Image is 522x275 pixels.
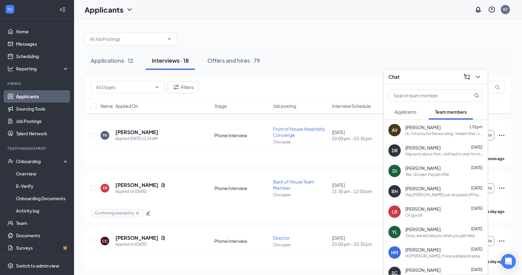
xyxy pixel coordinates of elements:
div: SR [102,185,107,191]
div: Onboarding [16,158,64,164]
svg: Document [161,235,166,240]
span: Back of House Team Member [273,179,314,191]
span: Name · Applied On [101,103,138,109]
h5: [PERSON_NAME] [115,235,158,241]
svg: Analysis [7,66,14,72]
span: edit [146,211,150,215]
input: Search team member [389,90,462,101]
svg: WorkstreamLogo [7,6,13,12]
svg: MagnifyingGlass [495,85,500,90]
p: Chicopee [273,242,328,247]
svg: ChevronDown [474,73,482,81]
div: Hey [PERSON_NAME] just dropped off my uniform I was told that apparently my last paycheck may not... [405,192,483,197]
div: Reporting [16,66,69,72]
span: [DATE] [471,267,483,272]
span: [PERSON_NAME] [405,145,441,151]
a: Documents [16,229,69,242]
button: ComposeMessage [462,72,472,82]
a: Applicants [16,90,69,103]
div: Open Intercom Messenger [501,254,516,269]
span: [PERSON_NAME] [405,206,441,212]
div: [DATE] [332,235,387,247]
svg: Notifications [474,6,482,13]
svg: Ellipses [498,132,505,139]
span: Stage [214,103,227,109]
span: Confirming availability [95,210,134,216]
div: Phone Interview [214,132,269,138]
span: 1:01pm [469,125,483,129]
a: E-Verify [16,180,69,192]
div: YL [392,229,397,235]
svg: ChevronDown [167,36,172,41]
button: Filter Filters [167,81,199,93]
a: SurveysCrown [16,242,69,254]
div: Yes, I accept the job offer [405,172,449,177]
a: Team [16,217,69,229]
a: Scheduling [16,50,69,62]
svg: Document [161,183,166,188]
h3: Chat [388,74,400,80]
svg: Cross [135,211,140,216]
p: Chicopee [273,139,328,145]
a: Messages [16,38,69,50]
svg: Collapse [60,6,66,13]
div: Hi, I'm sorry for the wording. I meant that i can go between those times to start the orientation... [405,131,483,136]
div: Applied on [DATE] [115,188,166,195]
span: Job posting [273,103,296,109]
a: Overview [16,167,69,180]
div: LB [392,209,397,215]
div: Applied on [DATE] [115,241,166,247]
h1: Applicants [85,4,123,15]
b: a day ago [487,259,504,264]
div: Phone Interview [214,238,269,244]
svg: QuestionInfo [488,6,495,13]
span: [DATE] [471,165,483,170]
div: [DATE] [332,182,387,194]
input: All Stages [96,84,152,91]
span: [PERSON_NAME] [405,226,441,232]
div: DR [392,147,398,154]
h5: [PERSON_NAME] [115,129,158,136]
div: Phone Interview [214,185,269,191]
div: Interviews · 18 [152,57,189,64]
span: [PERSON_NAME] [405,124,441,130]
span: Team members [435,109,467,115]
span: Interview Schedule [332,103,371,109]
div: Team Management [7,146,68,151]
input: All Job Postings [90,36,164,42]
div: AV [392,127,398,133]
span: 03:00 pm - 03:30 pm [332,135,387,142]
span: [DATE] [471,206,483,211]
svg: ChevronDown [155,85,159,90]
div: Applied [DATE] 12:34 AM [115,136,158,142]
span: [DATE] [471,226,483,231]
svg: Filter [172,83,180,91]
span: [PERSON_NAME] [405,185,441,192]
span: [DATE] [471,247,483,252]
svg: Ellipses [498,237,505,245]
div: HM [391,249,398,256]
div: MJ [103,133,107,138]
span: 03:00 pm - 03:30 pm [332,241,387,247]
div: Offers and hires · 79 [207,57,260,64]
svg: ChevronDown [126,6,133,13]
div: CC [102,239,108,244]
svg: MagnifyingGlass [474,93,479,98]
button: ChevronDown [473,72,483,82]
div: BH [391,188,398,194]
span: Front of House Hospitality Concierge [273,126,325,138]
svg: Settings [7,263,14,269]
span: 11:30 am - 12:00 pm [332,188,387,194]
a: Job Postings [16,115,69,127]
span: [DATE] [471,186,483,190]
b: a day ago [487,209,504,214]
a: Sourcing Tools [16,103,69,115]
div: [DATE] [332,129,387,142]
svg: UserCheck [7,158,14,164]
div: Switch to admin view [16,263,59,269]
a: Talent Network [16,127,69,140]
svg: Ellipses [498,184,505,192]
div: Applications · 12 [91,57,133,64]
b: 16 hours ago [482,156,504,161]
span: [DATE] [471,145,483,150]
